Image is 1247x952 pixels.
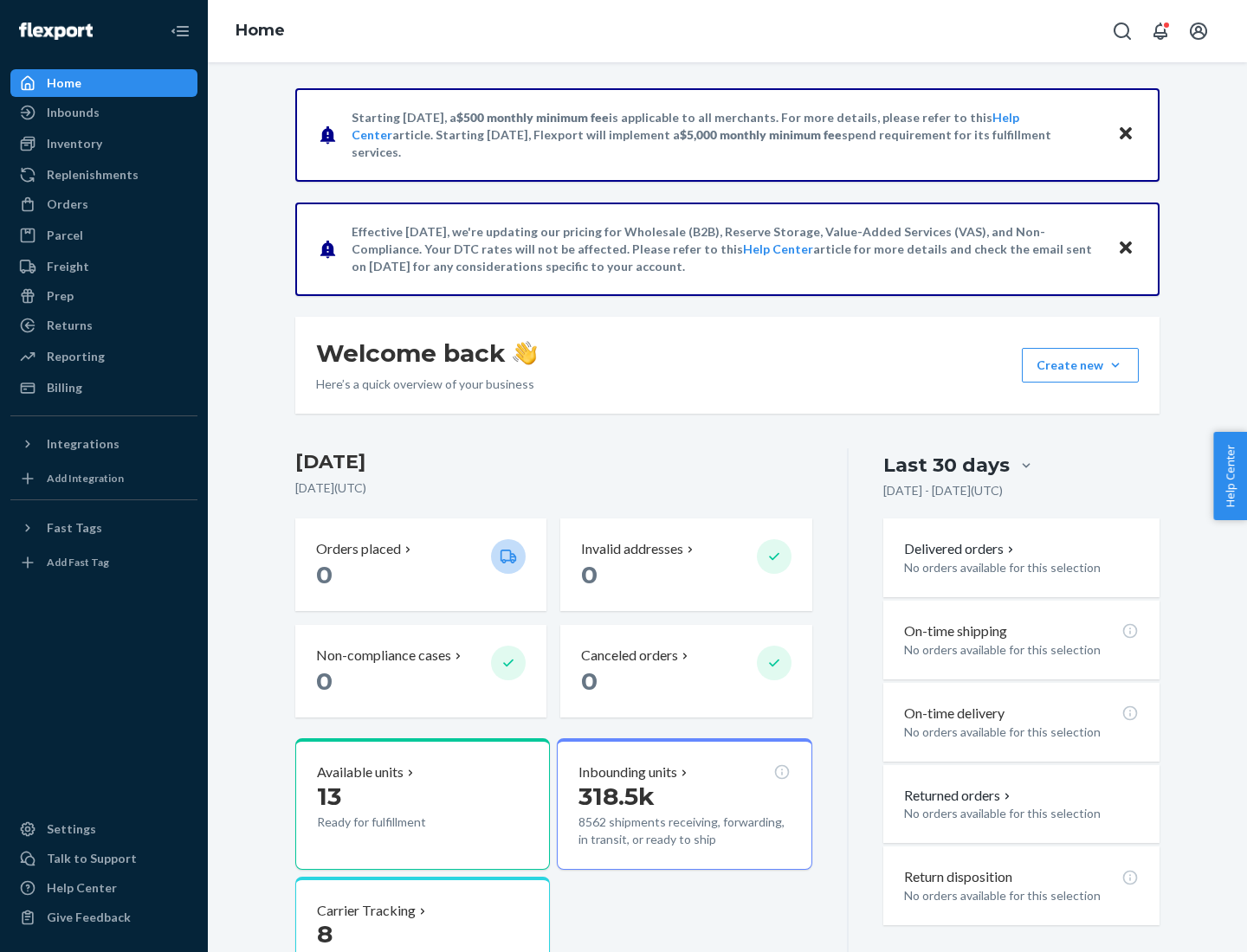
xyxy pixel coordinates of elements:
[163,14,197,48] button: Close Navigation
[904,559,1139,576] p: No orders available for this selection
[47,166,139,183] div: Replenishments
[904,805,1139,822] p: No orders available for this selection
[47,135,102,152] div: Inventory
[47,317,93,334] div: Returns
[1115,122,1137,147] button: Close
[47,74,81,92] div: Home
[10,190,197,218] a: Orders
[904,641,1139,659] p: No orders available for this selection
[352,223,1101,275] p: Effective [DATE], we're updating our pricing for Wholesale (B2B), Reserve Storage, Value-Added Se...
[904,887,1139,904] p: No orders available for this selection
[10,130,197,158] a: Inventory
[10,343,197,370] a: Reporting
[10,253,197,280] a: Freight
[10,374,197,402] a: Billing
[743,241,813,256] a: Help Center
[10,465,197,492] a: Add Integration
[10,312,197,339] a: Returns
[47,348,105,365] div: Reporting
[1105,14,1140,48] button: Open Search Box
[10,514,197,542] button: Fast Tags
[10,161,197,189] a: Replenishments
[581,646,678,666] p: Canceled orders
[581,666,598,696] span: 0
[47,471,124,486] div: Add Integration
[47,227,83,244] div: Parcel
[904,786,1014,806] button: Returned orders
[10,69,197,97] a: Home
[581,560,598,589] span: 0
[316,539,401,559] p: Orders placed
[883,452,1010,479] div: Last 30 days
[47,555,109,569] div: Add Fast Tag
[883,482,1003,499] p: [DATE] - [DATE] ( UTC )
[1022,348,1139,383] button: Create new
[680,127,842,142] span: $5,000 monthly minimum fee
[47,196,88,213] div: Orders
[578,762,677,782] p: Inbounding units
[316,376,537,393] p: Here’s a quick overview of your business
[317,782,341,811] span: 13
[317,919,333,949] span: 8
[19,23,93,40] img: Flexport logo
[295,625,546,717] button: Non-compliance cases 0
[222,6,299,56] ol: breadcrumbs
[456,110,609,125] span: $500 monthly minimum fee
[316,666,333,696] span: 0
[10,845,197,872] a: Talk to Support
[10,874,197,902] a: Help Center
[10,549,197,576] a: Add Fast Tag
[1143,14,1178,48] button: Open notifications
[10,282,197,310] a: Prep
[316,338,537,369] h1: Welcome back
[10,222,197,249] a: Parcel
[236,21,285,40] a: Home
[47,909,131,926] div: Give Feedback
[316,560,333,589] span: 0
[47,258,89,275] div: Freight
[47,379,82,396] div: Billing
[560,625,811,717] button: Canceled orders 0
[295,448,812,476] h3: [DATE]
[904,621,1007,641] p: On-time shipping
[47,879,117,897] div: Help Center
[1181,14,1216,48] button: Open account menu
[295,479,812,497] p: [DATE] ( UTC )
[352,109,1101,161] p: Starting [DATE], a is applicable to all merchants. For more details, please refer to this article...
[47,435,120,453] div: Integrations
[10,99,197,126] a: Inbounds
[317,814,477,831] p: Ready for fulfillment
[317,901,416,921] p: Carrier Tracking
[904,724,1139,741] p: No orders available for this selection
[557,738,811,870] button: Inbounding units318.5k8562 shipments receiving, forwarding, in transit, or ready to ship
[295,738,550,870] button: Available units13Ready for fulfillment
[47,104,100,121] div: Inbounds
[1213,432,1247,520] button: Help Center
[513,341,537,365] img: hand-wave emoji
[47,519,102,537] div: Fast Tags
[10,815,197,843] a: Settings
[317,762,404,782] p: Available units
[316,646,451,666] p: Non-compliance cases
[578,814,790,848] p: 8562 shipments receiving, forwarding, in transit, or ready to ship
[1115,236,1137,261] button: Close
[295,518,546,611] button: Orders placed 0
[47,850,137,867] div: Talk to Support
[581,539,683,559] p: Invalid addresses
[904,704,1005,724] p: On-time delivery
[10,430,197,458] button: Integrations
[560,518,811,611] button: Invalid addresses 0
[47,287,74,305] div: Prep
[904,539,1018,559] button: Delivered orders
[904,867,1012,887] p: Return disposition
[47,820,96,838] div: Settings
[10,904,197,931] button: Give Feedback
[578,782,655,811] span: 318.5k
